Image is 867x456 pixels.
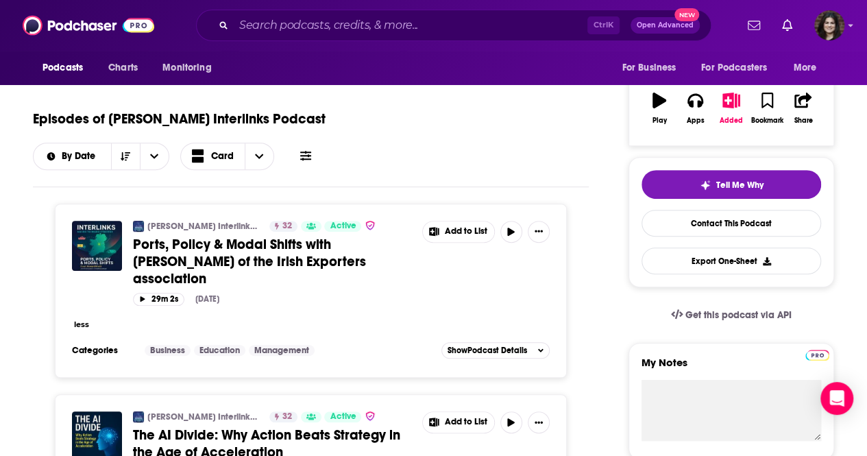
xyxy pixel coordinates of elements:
a: Contact This Podcast [642,210,821,237]
button: Export One-Sheet [642,248,821,274]
a: Pro website [805,348,829,361]
h1: Episodes of [PERSON_NAME] Interlinks Podcast [33,110,326,128]
button: Play [642,84,677,133]
img: Podchaser - Follow, Share and Rate Podcasts [23,12,154,38]
img: Patrick Daly Interlinks Podcast [133,221,144,232]
span: 32 [282,219,292,233]
div: Apps [687,117,705,125]
button: Added [713,84,749,133]
div: Added [720,117,743,125]
button: Show More Button [528,411,550,433]
span: Active [330,219,356,233]
button: open menu [784,55,834,81]
button: tell me why sparkleTell Me Why [642,170,821,199]
span: 32 [282,410,292,424]
label: My Notes [642,356,821,380]
div: Search podcasts, credits, & more... [196,10,711,41]
button: less [74,319,89,331]
img: verified Badge [365,410,376,422]
input: Search podcasts, credits, & more... [234,14,587,36]
a: Business [145,345,191,356]
a: Active [324,411,361,422]
a: [PERSON_NAME] Interlinks Podcast [147,221,260,232]
button: open menu [140,143,169,169]
span: Open Advanced [637,22,694,29]
span: Card [211,152,234,161]
a: Get this podcast via API [660,298,803,332]
span: Add to List [445,417,487,427]
span: Get this podcast via API [685,309,792,321]
img: tell me why sparkle [700,180,711,191]
button: 29m 2s [133,293,184,306]
button: Share [785,84,821,133]
span: Ports, Policy & Modal Shifts with [PERSON_NAME] of the Irish Exporters association [133,236,366,287]
button: Show More Button [423,412,494,433]
span: Monitoring [162,58,211,77]
button: Sort Direction [111,143,140,169]
a: Management [249,345,315,356]
span: For Business [622,58,676,77]
img: Podchaser Pro [805,350,829,361]
img: Ports, Policy & Modal Shifts with Howard Knott of the Irish Exporters association [72,221,122,271]
div: Play [652,117,667,125]
span: By Date [62,152,100,161]
button: open menu [34,152,111,161]
button: open menu [33,55,101,81]
span: Add to List [445,226,487,237]
div: Bookmark [751,117,783,125]
a: Charts [99,55,146,81]
h3: Categories [72,345,134,356]
div: Share [794,117,812,125]
button: Apps [677,84,713,133]
a: Active [324,221,361,232]
span: Logged in as amandavpr [814,10,844,40]
img: verified Badge [365,219,376,231]
button: open menu [612,55,693,81]
span: Charts [108,58,138,77]
button: ShowPodcast Details [441,342,550,359]
img: Patrick Daly Interlinks Podcast [133,411,144,422]
a: Ports, Policy & Modal Shifts with [PERSON_NAME] of the Irish Exporters association [133,236,413,287]
span: Podcasts [42,58,83,77]
div: [DATE] [195,294,219,304]
img: User Profile [814,10,844,40]
span: Ctrl K [587,16,620,34]
button: open menu [692,55,787,81]
a: [PERSON_NAME] Interlinks Podcast [147,411,260,422]
div: Open Intercom Messenger [820,382,853,415]
a: 32 [269,411,297,422]
a: 32 [269,221,297,232]
button: Choose View [180,143,275,170]
button: Show More Button [528,221,550,243]
span: For Podcasters [701,58,767,77]
span: Show Podcast Details [448,346,527,355]
span: Tell Me Why [716,180,764,191]
span: New [674,8,699,21]
button: Show More Button [423,221,494,242]
a: Education [194,345,245,356]
button: Bookmark [749,84,785,133]
h2: Choose List sort [33,143,169,170]
span: Active [330,410,356,424]
span: More [794,58,817,77]
button: Show profile menu [814,10,844,40]
a: Show notifications dropdown [742,14,766,37]
a: Show notifications dropdown [777,14,798,37]
button: Open AdvancedNew [631,17,700,34]
button: open menu [153,55,229,81]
